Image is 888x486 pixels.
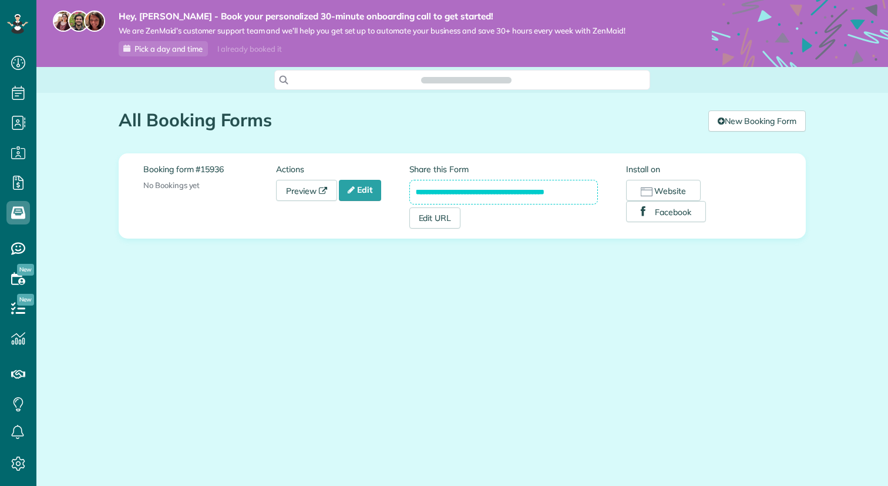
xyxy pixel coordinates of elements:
[119,110,699,130] h1: All Booking Forms
[210,42,288,56] div: I already booked it
[17,264,34,276] span: New
[119,41,208,56] a: Pick a day and time
[17,294,34,306] span: New
[339,180,381,201] a: Edit
[53,11,74,32] img: maria-72a9807cf96188c08ef61303f053569d2e2a8a1cde33d635c8a3ac13582a053d.jpg
[143,163,276,175] label: Booking form #15936
[276,163,409,175] label: Actions
[119,26,625,36] span: We are ZenMaid’s customer support team and we’ll help you get set up to automate your business an...
[143,180,200,190] span: No Bookings yet
[119,11,625,22] strong: Hey, [PERSON_NAME] - Book your personalized 30-minute onboarding call to get started!
[409,163,598,175] label: Share this Form
[84,11,105,32] img: michelle-19f622bdf1676172e81f8f8fba1fb50e276960ebfe0243fe18214015130c80e4.jpg
[276,180,337,201] a: Preview
[708,110,806,132] a: New Booking Form
[409,207,461,229] a: Edit URL
[433,74,499,86] span: Search ZenMaid…
[626,180,701,201] button: Website
[68,11,89,32] img: jorge-587dff0eeaa6aab1f244e6dc62b8924c3b6ad411094392a53c71c6c4a576187d.jpg
[626,163,781,175] label: Install on
[626,201,706,222] button: Facebook
[134,44,203,53] span: Pick a day and time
